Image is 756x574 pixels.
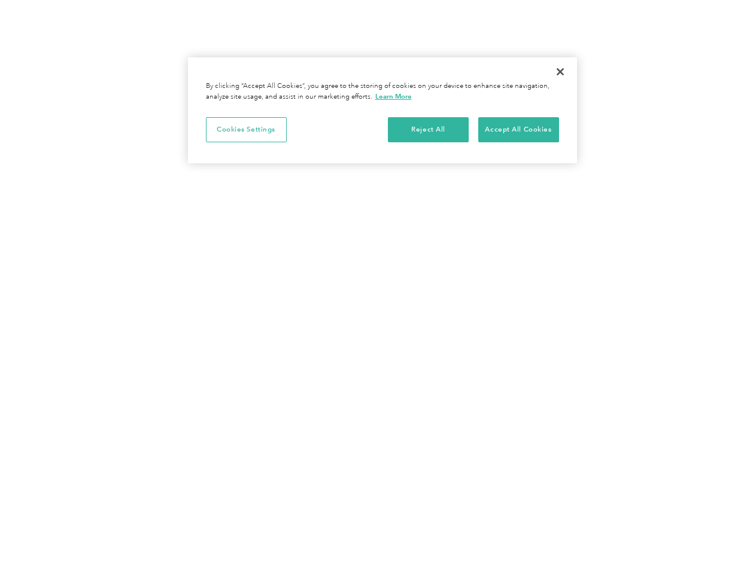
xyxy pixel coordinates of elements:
button: Accept All Cookies [478,117,559,142]
button: Close [547,59,573,85]
button: Reject All [388,117,469,142]
div: Cookie banner [188,57,577,163]
div: Privacy [188,57,577,163]
button: Cookies Settings [206,117,287,142]
a: More information about your privacy, opens in a new tab [375,92,412,100]
div: By clicking “Accept All Cookies”, you agree to the storing of cookies on your device to enhance s... [206,81,559,102]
